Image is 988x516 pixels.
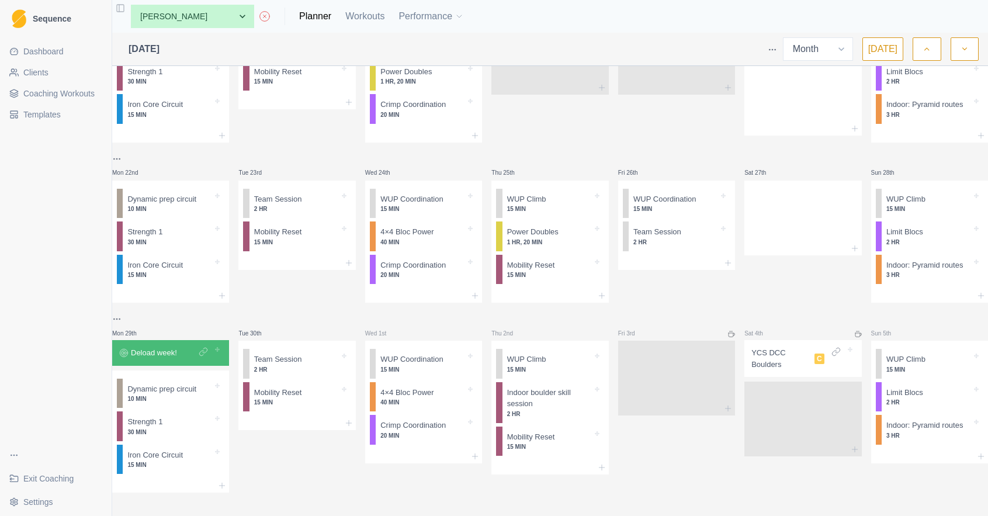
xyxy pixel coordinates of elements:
p: Dynamic prep circuit [127,383,196,395]
span: Exit Coaching [23,473,74,484]
div: Indoor boulder skill session2 HR [496,382,604,423]
p: Sat 4th [744,329,779,338]
p: 2 HR [633,238,719,247]
div: Strength 130 MIN [117,221,224,251]
span: C [814,354,824,364]
p: Deload week! [131,347,177,359]
p: 40 MIN [380,398,466,407]
p: Tue 23rd [238,168,273,177]
div: Mobility Reset15 MIN [243,221,351,251]
div: Team Session2 HR [243,189,351,219]
p: Sun 28th [871,168,906,177]
p: 15 MIN [633,205,719,213]
p: 20 MIN [380,431,466,440]
p: Fri 3rd [618,329,653,338]
p: Crimp Coordination [380,259,446,271]
a: Exit Coaching [5,469,107,488]
div: Crimp Coordination20 MIN [370,94,477,124]
p: 30 MIN [127,428,213,437]
div: Mobility Reset15 MIN [243,61,351,91]
div: Limit Blocs2 HR [876,382,983,412]
p: WUP Coordination [380,354,443,365]
div: YCS DCC BouldersC [744,340,861,377]
p: Indoor: Pyramid routes [886,420,963,431]
p: 15 MIN [507,271,592,279]
p: Mobility Reset [254,387,302,399]
div: Team Session2 HR [243,349,351,379]
span: Clients [23,67,48,78]
p: Power Doubles [507,226,559,238]
p: 4×4 Bloc Power [380,387,434,399]
a: LogoSequence [5,5,107,33]
div: Mobility Reset15 MIN [496,427,604,456]
p: 15 MIN [886,365,972,374]
div: Power Doubles1 HR, 20 MIN [370,61,477,91]
div: Indoor: Pyramid routes3 HR [876,255,983,285]
p: Team Session [254,354,302,365]
div: WUP Coordination15 MIN [370,349,477,379]
div: Strength 130 MIN [117,61,224,91]
div: Indoor: Pyramid routes3 HR [876,415,983,445]
p: WUP Climb [507,193,546,205]
span: Dashboard [23,46,64,57]
p: Indoor: Pyramid routes [886,259,963,271]
p: Team Session [254,193,302,205]
div: WUP Climb15 MIN [876,349,983,379]
p: Limit Blocs [886,66,923,78]
p: Thu 2nd [491,329,526,338]
p: Crimp Coordination [380,420,446,431]
p: Mon 29th [112,329,147,338]
p: 2 HR [254,365,339,374]
p: Tue 30th [238,329,273,338]
p: Mobility Reset [507,259,555,271]
span: [DATE] [129,42,160,56]
p: 2 HR [886,77,972,86]
p: Iron Core Circuit [127,449,183,461]
div: Limit Blocs2 HR [876,61,983,91]
div: Dynamic prep circuit10 MIN [117,189,224,219]
a: Workouts [345,9,384,23]
div: Team Session2 HR [623,221,730,251]
p: 2 HR [886,398,972,407]
p: Sat 27th [744,168,779,177]
div: Limit Blocs2 HR [876,221,983,251]
div: WUP Coordination15 MIN [370,189,477,219]
p: WUP Climb [886,193,925,205]
p: 3 HR [886,110,972,119]
a: Coaching Workouts [5,84,107,103]
p: Power Doubles [380,66,432,78]
div: WUP Coordination15 MIN [623,189,730,219]
p: 15 MIN [127,110,213,119]
p: 30 MIN [127,238,213,247]
p: 10 MIN [127,394,213,403]
p: 15 MIN [254,398,339,407]
div: Indoor: Pyramid routes3 HR [876,94,983,124]
p: 15 MIN [886,205,972,213]
p: 15 MIN [380,365,466,374]
p: Wed 1st [365,329,400,338]
p: Strength 1 [127,416,162,428]
p: 15 MIN [254,238,339,247]
p: Sun 5th [871,329,906,338]
p: WUP Coordination [633,193,696,205]
p: 15 MIN [127,271,213,279]
p: WUP Coordination [380,193,443,205]
p: WUP Climb [886,354,925,365]
p: Team Session [633,226,681,238]
div: Strength 130 MIN [117,411,224,441]
p: Fri 26th [618,168,653,177]
p: Limit Blocs [886,387,923,399]
a: Planner [299,9,331,23]
button: Settings [5,493,107,511]
p: Limit Blocs [886,226,923,238]
div: 4×4 Bloc Power40 MIN [370,221,477,251]
div: Mobility Reset15 MIN [243,382,351,412]
p: Thu 25th [491,168,526,177]
p: Strength 1 [127,226,162,238]
div: Crimp Coordination20 MIN [370,255,477,285]
span: Coaching Workouts [23,88,95,99]
p: 15 MIN [254,77,339,86]
button: Performance [398,5,464,28]
div: WUP Climb15 MIN [496,349,604,379]
p: 1 HR, 20 MIN [507,238,592,247]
